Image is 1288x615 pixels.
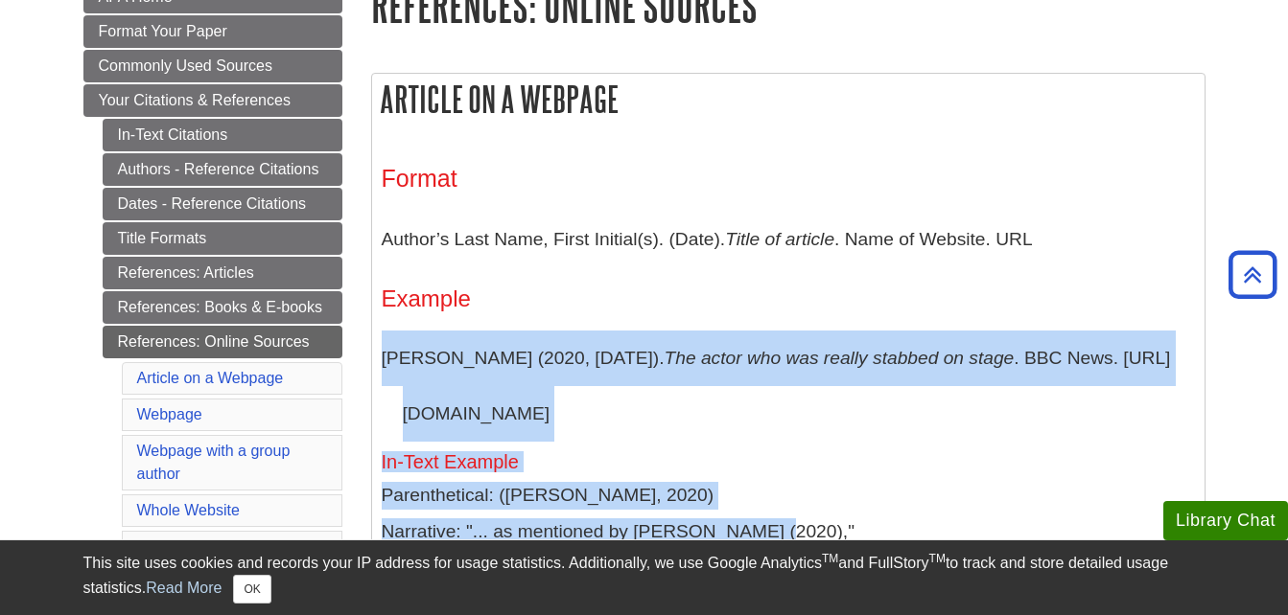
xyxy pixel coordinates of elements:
button: Close [233,575,270,604]
a: Whole Website [137,502,240,518]
a: References: Articles [103,257,342,289]
a: Format Your Paper [83,15,342,48]
h3: Format [382,165,1195,193]
h4: Example [382,286,1195,311]
a: AI Chat [137,538,188,555]
a: References: Books & E-books [103,291,342,324]
p: Narrative: "... as mentioned by [PERSON_NAME] (2020)," [382,518,1195,546]
i: The actor who was really stabbed on stage [665,348,1015,368]
p: Parenthetical: ([PERSON_NAME], 2020) [382,482,1195,510]
span: Commonly Used Sources [99,57,272,74]
button: Library Chat [1163,501,1288,540]
p: Author’s Last Name, First Initial(s). (Date). . Name of Website. URL [382,212,1195,267]
span: Format Your Paper [99,23,227,39]
a: Authors - Reference Citations [103,153,342,186]
a: In-Text Citations [103,119,342,151]
div: This site uses cookies and records your IP address for usage statistics. Additionally, we use Goo... [83,552,1206,604]
a: Title Formats [103,222,342,255]
a: Back to Top [1222,262,1283,287]
a: References: Online Sources [103,326,342,358]
a: Read More [146,580,222,596]
span: Your Citations & References [99,92,291,108]
sup: TM [929,552,946,565]
i: Title of article [725,229,834,249]
a: Webpage with a group author [137,443,291,482]
h2: Article on a Webpage [372,74,1205,125]
a: Your Citations & References [83,84,342,117]
h5: In-Text Example [382,451,1195,472]
a: Commonly Used Sources [83,50,342,82]
p: [PERSON_NAME] (2020, [DATE]). . BBC News. [URL][DOMAIN_NAME] [382,330,1195,441]
a: Webpage [137,406,202,422]
a: Dates - Reference Citations [103,188,342,220]
sup: TM [822,552,838,565]
a: Article on a Webpage [137,370,284,386]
